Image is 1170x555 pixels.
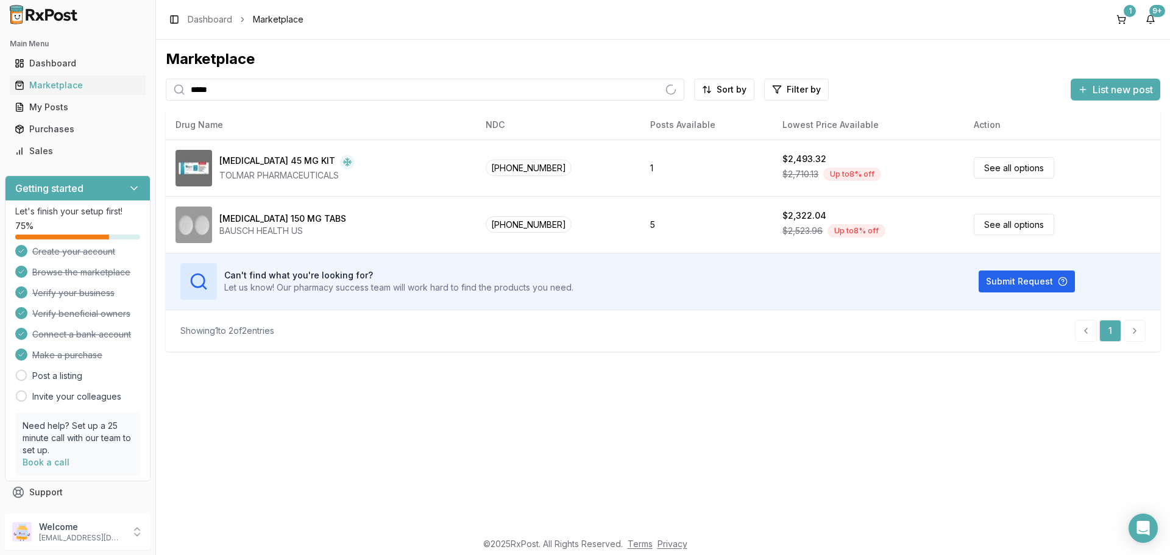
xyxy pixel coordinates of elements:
[5,54,151,73] button: Dashboard
[787,83,821,96] span: Filter by
[166,110,476,140] th: Drug Name
[219,169,355,182] div: TOLMAR PHARMACEUTICALS
[39,533,124,543] p: [EMAIL_ADDRESS][DOMAIN_NAME]
[188,13,303,26] nav: breadcrumb
[253,13,303,26] span: Marketplace
[32,246,115,258] span: Create your account
[1075,320,1146,342] nav: pagination
[486,216,572,233] span: [PHONE_NUMBER]
[10,39,146,49] h2: Main Menu
[658,539,687,549] a: Privacy
[10,118,146,140] a: Purchases
[5,481,151,503] button: Support
[15,123,141,135] div: Purchases
[782,153,826,165] div: $2,493.32
[828,224,885,238] div: Up to 8 % off
[219,213,346,225] div: [MEDICAL_DATA] 150 MG TABS
[32,328,131,341] span: Connect a bank account
[5,76,151,95] button: Marketplace
[1111,10,1131,29] button: 1
[773,110,964,140] th: Lowest Price Available
[10,52,146,74] a: Dashboard
[15,101,141,113] div: My Posts
[23,457,69,467] a: Book a call
[224,269,573,281] h3: Can't find what you're looking for?
[1071,79,1160,101] button: List new post
[32,391,121,403] a: Invite your colleagues
[1129,514,1158,543] div: Open Intercom Messenger
[15,205,140,217] p: Let's finish your setup first!
[10,96,146,118] a: My Posts
[15,181,83,196] h3: Getting started
[1149,5,1165,17] div: 9+
[717,83,746,96] span: Sort by
[188,13,232,26] a: Dashboard
[782,210,826,222] div: $2,322.04
[15,220,34,232] span: 75 %
[10,74,146,96] a: Marketplace
[640,196,773,253] td: 5
[782,225,823,237] span: $2,523.96
[5,141,151,161] button: Sales
[224,281,573,294] p: Let us know! Our pharmacy success team will work hard to find the products you need.
[979,270,1075,292] button: Submit Request
[180,325,274,337] div: Showing 1 to 2 of 2 entries
[23,420,133,456] p: Need help? Set up a 25 minute call with our team to set up.
[32,349,102,361] span: Make a purchase
[764,79,829,101] button: Filter by
[166,49,1160,69] div: Marketplace
[640,140,773,196] td: 1
[219,155,335,169] div: [MEDICAL_DATA] 45 MG KIT
[628,539,653,549] a: Terms
[964,110,1160,140] th: Action
[1093,82,1153,97] span: List new post
[974,214,1054,235] a: See all options
[175,150,212,186] img: Eligard 45 MG KIT
[974,157,1054,179] a: See all options
[1071,85,1160,97] a: List new post
[1099,320,1121,342] a: 1
[15,79,141,91] div: Marketplace
[32,266,130,278] span: Browse the marketplace
[5,119,151,139] button: Purchases
[5,97,151,117] button: My Posts
[15,145,141,157] div: Sales
[486,160,572,176] span: [PHONE_NUMBER]
[29,508,71,520] span: Feedback
[12,522,32,542] img: User avatar
[32,287,115,299] span: Verify your business
[1124,5,1136,17] div: 1
[782,168,818,180] span: $2,710.13
[32,370,82,382] a: Post a listing
[10,140,146,162] a: Sales
[823,168,881,181] div: Up to 8 % off
[175,207,212,243] img: Relistor 150 MG TABS
[39,521,124,533] p: Welcome
[5,503,151,525] button: Feedback
[32,308,130,320] span: Verify beneficial owners
[5,5,83,24] img: RxPost Logo
[15,57,141,69] div: Dashboard
[219,225,346,237] div: BAUSCH HEALTH US
[476,110,640,140] th: NDC
[1141,10,1160,29] button: 9+
[640,110,773,140] th: Posts Available
[694,79,754,101] button: Sort by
